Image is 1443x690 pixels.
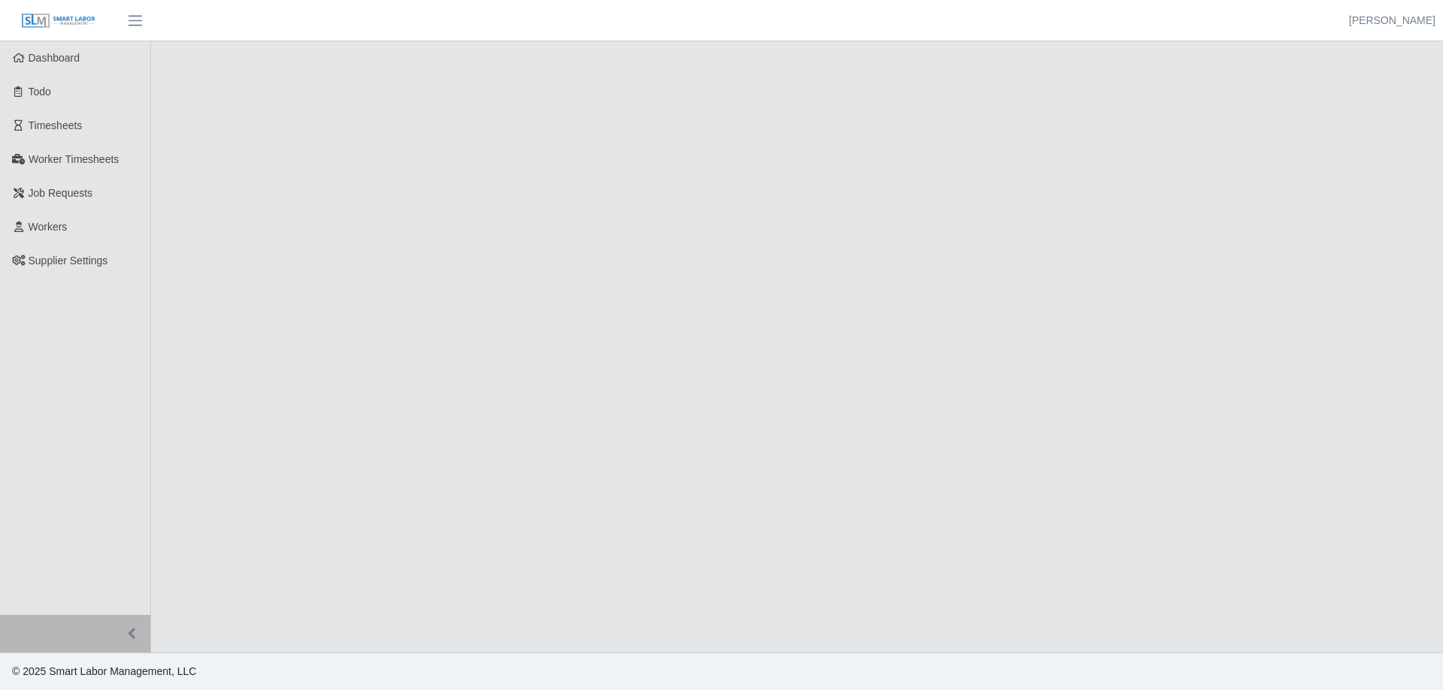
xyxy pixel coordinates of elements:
[29,221,68,233] span: Workers
[29,153,119,165] span: Worker Timesheets
[29,86,51,98] span: Todo
[29,52,80,64] span: Dashboard
[1349,13,1435,29] a: [PERSON_NAME]
[29,187,93,199] span: Job Requests
[29,255,108,267] span: Supplier Settings
[12,665,196,677] span: © 2025 Smart Labor Management, LLC
[29,119,83,131] span: Timesheets
[21,13,96,29] img: SLM Logo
